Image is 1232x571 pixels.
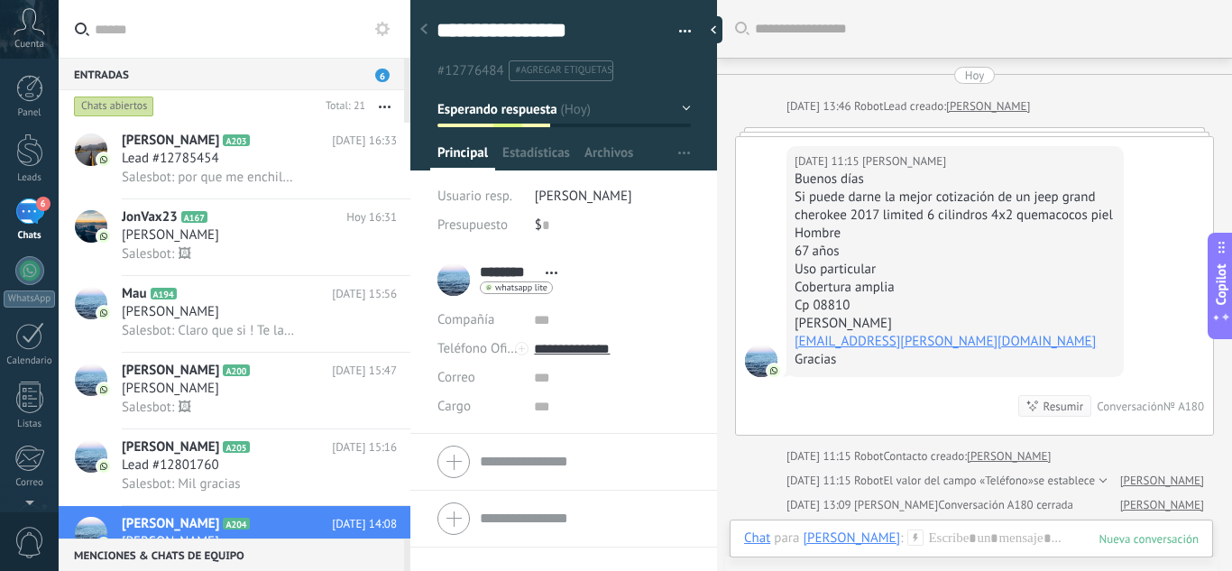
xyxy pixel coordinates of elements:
[854,448,883,464] span: Robot
[59,429,410,505] a: avataricon[PERSON_NAME]A205[DATE] 15:16Lead #12801760Salesbot: Mil gracias
[122,533,219,551] span: [PERSON_NAME]
[795,189,1116,225] div: Si puede darne la mejor cotización de un jeep grand cherokee 2017 limited 6 cilindros 4x2 quemaco...
[437,62,504,79] span: #12776484
[346,208,397,226] span: Hoy 16:31
[332,515,397,533] span: [DATE] 14:08
[122,438,219,456] span: [PERSON_NAME]
[122,380,219,398] span: [PERSON_NAME]
[223,364,249,376] span: A200
[967,447,1051,465] a: [PERSON_NAME]
[883,472,1034,490] span: El valor del campo «Teléfono»
[862,152,946,170] span: Manuel F
[97,230,110,243] img: icon
[122,132,219,150] span: [PERSON_NAME]
[437,392,520,421] div: Cargo
[122,245,191,262] span: Salesbot: 🖼
[122,399,191,416] span: Salesbot: 🖼
[1097,399,1163,414] div: Conversación
[795,170,1116,189] div: Buenos días
[1212,263,1230,305] span: Copilot
[97,460,110,473] img: icon
[437,211,521,240] div: Presupuesto
[4,290,55,308] div: WhatsApp
[59,123,410,198] a: avataricon[PERSON_NAME]A203[DATE] 16:33Lead #12785454Salesbot: por que me enchilo super rápido ja...
[795,297,1116,315] div: Cp 08810
[97,537,110,549] img: icon
[59,353,410,428] a: avataricon[PERSON_NAME]A200[DATE] 15:47[PERSON_NAME]Salesbot: 🖼
[437,400,471,413] span: Cargo
[4,355,56,367] div: Calendario
[122,456,219,474] span: Lead #12801760
[795,315,1116,333] div: [PERSON_NAME]
[795,351,1116,369] div: Gracias
[223,441,249,453] span: A205
[1044,398,1084,415] div: Resumir
[584,144,633,170] span: Archivos
[704,16,722,43] div: Ocultar
[375,69,390,82] span: 6
[883,447,967,465] div: Contacto creado:
[795,152,862,170] div: [DATE] 11:15
[854,98,883,114] span: Robot
[535,211,691,240] div: $
[502,144,570,170] span: Estadísticas
[223,518,249,530] span: A204
[122,475,241,493] span: Salesbot: Mil gracias
[437,144,488,170] span: Principal
[1120,472,1204,490] a: [PERSON_NAME]
[786,97,854,115] div: [DATE] 13:46
[938,496,1073,514] div: Conversación A180 cerrada
[786,496,854,514] div: [DATE] 13:09
[4,477,56,489] div: Correo
[122,150,219,168] span: Lead #12785454
[437,340,531,357] span: Teléfono Oficina
[181,211,207,223] span: A167
[122,208,178,226] span: JonVax23
[795,261,1116,279] div: Uso particular
[535,188,632,205] span: [PERSON_NAME]
[223,134,249,146] span: A203
[332,362,397,380] span: [DATE] 15:47
[795,243,1116,261] div: 67 años
[900,530,903,548] span: :
[883,97,946,115] div: Lead creado:
[97,383,110,396] img: icon
[332,132,397,150] span: [DATE] 16:33
[74,96,154,117] div: Chats abiertos
[795,225,1116,243] div: Hombre
[318,97,365,115] div: Total: 21
[4,230,56,242] div: Chats
[59,276,410,352] a: avatariconMauA194[DATE] 15:56[PERSON_NAME]Salesbot: Claro que si ! Te las mando en un momento 🚘
[1120,496,1204,514] a: [PERSON_NAME]
[151,288,177,299] span: A194
[14,39,44,51] span: Cuenta
[97,307,110,319] img: icon
[97,153,110,166] img: icon
[36,197,51,211] span: 6
[1163,399,1204,414] div: № A180
[786,472,854,490] div: [DATE] 11:15
[59,58,404,90] div: Entradas
[786,447,854,465] div: [DATE] 11:15
[946,97,1030,115] a: [PERSON_NAME]
[437,369,475,386] span: Correo
[122,226,219,244] span: [PERSON_NAME]
[495,283,547,292] span: whatsapp lite
[795,333,1096,350] a: [EMAIL_ADDRESS][PERSON_NAME][DOMAIN_NAME]
[803,530,900,546] div: Manuel F
[768,364,780,377] img: com.amocrm.amocrmwa.svg
[122,303,219,321] span: [PERSON_NAME]
[854,497,938,512] span: Nautus
[122,322,298,339] span: Salesbot: Claro que si ! Te las mando en un momento 🚘
[4,107,56,119] div: Panel
[122,515,219,533] span: [PERSON_NAME]
[437,216,508,234] span: Presupuesto
[795,279,1116,297] div: Cobertura amplia
[437,306,520,335] div: Compañía
[1034,472,1218,490] span: se establece en «[PHONE_NUMBER]»
[437,188,512,205] span: Usuario resp.
[437,182,521,211] div: Usuario resp.
[59,539,404,571] div: Menciones & Chats de equipo
[965,67,985,84] div: Hoy
[437,364,475,392] button: Correo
